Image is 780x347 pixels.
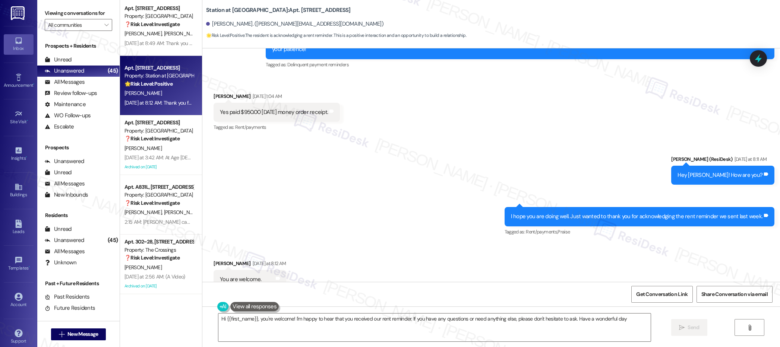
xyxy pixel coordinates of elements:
[124,40,582,47] div: [DATE] at 8:49 AM: Thank you for your message. Our offices are currently closed, but we will cont...
[37,211,120,219] div: Residents
[220,108,328,116] div: Yes paid $950.00 [DATE] money order receipt.
[251,260,286,267] div: [DATE] at 8:12 AM
[251,92,282,100] div: [DATE] 1:04 AM
[124,64,193,72] div: Apt. [STREET_ADDRESS]
[266,59,774,70] div: Tagged as:
[45,89,97,97] div: Review follow-ups
[214,260,286,270] div: [PERSON_NAME]
[733,155,767,163] div: [DATE] at 8:11 AM
[48,19,100,31] input: All communities
[11,6,26,20] img: ResiDesk Logo
[206,6,351,14] b: Station at [GEOGRAPHIC_DATA]: Apt. [STREET_ADDRESS]
[124,273,185,280] div: [DATE] at 2:56 AM: (A Video)
[45,157,84,165] div: Unanswered
[45,78,85,86] div: All Messages
[678,171,762,179] div: Hey [PERSON_NAME]! How are you?
[287,61,349,68] span: Delinquent payment reminders
[45,7,112,19] label: Viewing conversations for
[671,155,774,166] div: [PERSON_NAME] (ResiDesk)
[106,65,120,77] div: (45)
[218,313,651,341] textarea: Hi {{first_name}}, you're welcome! I'm happy to hear that you received our rent reminder. If
[45,259,76,267] div: Unknown
[124,154,661,161] div: [DATE] at 3:42 AM: At Age [DEMOGRAPHIC_DATA] Done playing Games.with [DEMOGRAPHIC_DATA] Carpet yo...
[124,246,193,254] div: Property: The Crossings
[45,225,72,233] div: Unread
[124,183,193,191] div: Apt. A831L, [STREET_ADDRESS][PERSON_NAME]
[45,112,91,120] div: WO Follow-ups
[701,290,768,298] span: Share Conversation via email
[45,180,85,188] div: All Messages
[124,162,194,172] div: Archived on [DATE]
[214,92,340,103] div: [PERSON_NAME]
[164,30,201,37] span: [PERSON_NAME]
[4,144,34,164] a: Insights •
[124,12,193,20] div: Property: [GEOGRAPHIC_DATA]
[4,254,34,274] a: Templates •
[671,319,707,336] button: Send
[27,118,28,123] span: •
[124,200,180,206] strong: ❓ Risk Level: Investigate
[220,276,261,283] div: You are welcome.
[124,145,162,152] span: [PERSON_NAME]
[59,331,64,337] i: 
[206,32,244,38] strong: 🌟 Risk Level: Positive
[688,324,699,331] span: Send
[124,209,164,216] span: [PERSON_NAME]
[37,280,120,287] div: Past + Future Residents
[124,80,173,87] strong: 🌟 Risk Level: Positive
[4,217,34,238] a: Leads
[206,32,466,39] span: : The resident is acknowledging a rent reminder. This is a positive interaction and an opportunit...
[124,254,180,261] strong: ❓ Risk Level: Investigate
[45,56,72,64] div: Unread
[124,135,180,142] strong: ❓ Risk Level: Investigate
[526,229,558,235] span: Rent/payments ,
[33,82,34,87] span: •
[214,122,340,133] div: Tagged as:
[124,219,405,225] div: 2:15 AM: [PERSON_NAME] came in and was very nice and professional he didn't have to do anything e...
[631,286,692,303] button: Get Conversation Link
[124,191,193,199] div: Property: [GEOGRAPHIC_DATA]
[37,144,120,152] div: Prospects
[51,328,106,340] button: New Message
[4,181,34,201] a: Buildings
[104,22,108,28] i: 
[558,229,570,235] span: Praise
[45,169,72,176] div: Unread
[4,290,34,311] a: Account
[45,101,86,108] div: Maintenance
[67,330,98,338] span: New Message
[26,155,27,160] span: •
[45,304,95,312] div: Future Residents
[37,42,120,50] div: Prospects + Residents
[124,30,164,37] span: [PERSON_NAME]
[124,264,162,271] span: [PERSON_NAME]
[636,290,688,298] span: Get Conversation Link
[124,127,193,135] div: Property: [GEOGRAPHIC_DATA]
[45,67,84,75] div: Unanswered
[4,108,34,128] a: Site Visit •
[45,123,74,131] div: Escalate
[679,325,685,331] i: 
[206,20,383,28] div: [PERSON_NAME]. ([PERSON_NAME][EMAIL_ADDRESS][DOMAIN_NAME])
[511,213,763,220] div: I hope you are doing well. Just wanted to thank you for acknowledging the rent reminder we sent l...
[106,235,120,246] div: (45)
[124,21,180,28] strong: ❓ Risk Level: Investigate
[124,119,193,127] div: Apt. [STREET_ADDRESS]
[124,99,580,106] div: [DATE] at 8:12 AM: Thank you for your message. Our offices are currently closed, but we will cont...
[29,264,30,270] span: •
[45,293,90,301] div: Past Residents
[505,226,775,237] div: Tagged as:
[124,90,162,96] span: [PERSON_NAME]
[124,238,193,246] div: Apt. 302~28, [STREET_ADDRESS]
[45,236,84,244] div: Unanswered
[747,325,752,331] i: 
[164,209,201,216] span: [PERSON_NAME]
[124,4,193,12] div: Apt. [STREET_ADDRESS]
[235,124,266,130] span: Rent/payments
[124,281,194,291] div: Archived on [DATE]
[4,34,34,54] a: Inbox
[45,248,85,255] div: All Messages
[697,286,773,303] button: Share Conversation via email
[4,327,34,347] a: Support
[124,72,193,80] div: Property: Station at [GEOGRAPHIC_DATA]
